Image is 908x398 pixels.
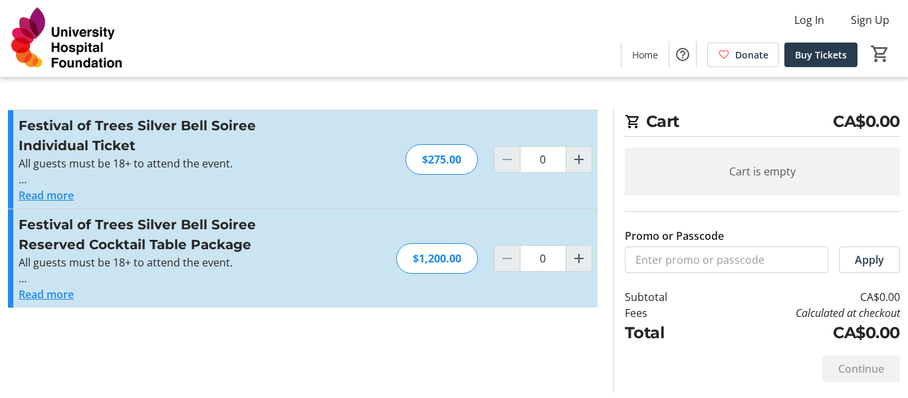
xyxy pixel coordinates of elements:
[625,148,900,195] div: Cart is empty
[19,155,309,171] p: All guests must be 18+ to attend the event.
[19,286,74,302] button: Read more
[784,9,835,31] button: Log In
[705,321,900,345] td: CA$0.00
[839,247,900,273] button: Apply
[566,147,592,172] button: Increment by one
[622,43,669,67] a: Home
[851,12,889,28] span: Sign Up
[396,243,478,274] div: $1,200.00
[735,48,768,62] span: Donate
[868,42,892,66] button: Cart
[705,305,900,321] td: Calculated at checkout
[794,12,824,28] span: Log In
[520,245,566,272] input: Festival of Trees Silver Bell Soiree Reserved Cocktail Table Package Quantity
[625,247,828,273] input: Enter promo or passcode
[566,246,592,271] button: Increment by one
[19,215,309,254] h3: Festival of Trees Silver Bell Soiree Reserved Cocktail Table Package
[840,9,900,31] button: Sign Up
[625,321,705,345] td: Total
[405,144,478,175] div: $275.00
[795,48,847,62] span: Buy Tickets
[8,5,126,72] img: University Hospital Foundation's Logo
[19,116,309,155] h3: Festival of Trees Silver Bell Soiree Individual Ticket
[19,254,309,270] p: All guests must be 18+ to attend the event.
[625,289,705,305] td: Subtotal
[784,43,857,67] a: Buy Tickets
[855,252,884,268] span: Apply
[669,41,696,68] button: Help
[625,228,724,244] label: Promo or Passcode
[625,305,705,321] td: Fees
[19,187,74,203] button: Read more
[520,146,566,173] input: Festival of Trees Silver Bell Soiree Individual Ticket Quantity
[833,110,900,134] span: CA$0.00
[625,110,900,137] h2: Cart
[705,289,900,305] td: CA$0.00
[632,48,658,62] span: Home
[707,43,779,67] a: Donate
